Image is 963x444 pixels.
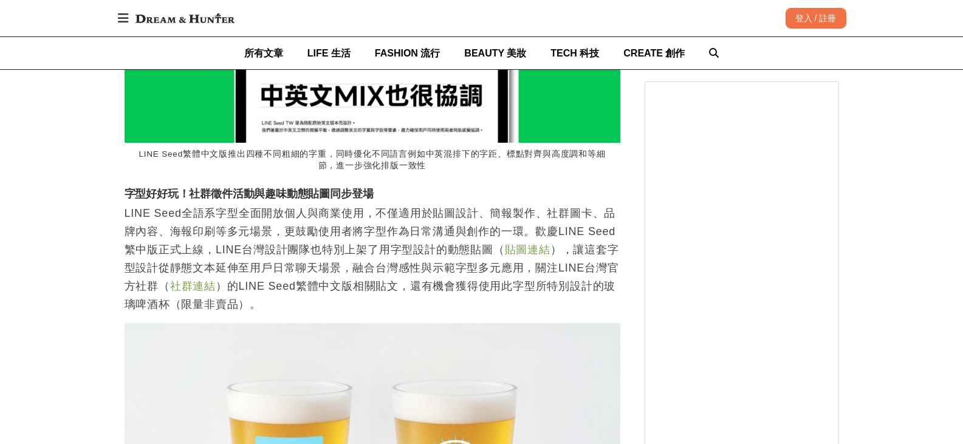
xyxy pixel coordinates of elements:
span: 所有文章 [244,48,283,58]
p: LINE Seed全語系字型全面開放個人與商業使用，不僅適用於貼圖設計、簡報製作、社群圖卡、品牌內容、海報印刷等多元場景，更鼓勵使用者將字型作為日常溝通與創作的一環。歡慶LINE Seed繁中版... [125,204,620,313]
a: CREATE 創作 [623,37,685,69]
a: FASHION 流行 [375,37,440,69]
span: TECH 科技 [550,48,599,58]
span: FASHION 流行 [375,48,440,58]
span: BEAUTY 美妝 [464,48,526,58]
span: LIFE 生活 [307,48,351,58]
img: Dream & Hunter [129,7,241,29]
span: CREATE 創作 [623,48,685,58]
h3: 字型好好玩！社群徵件活動與趣味動態貼圖同步登場 [125,188,620,201]
a: LIFE 生活 [307,37,351,69]
a: TECH 科技 [550,37,599,69]
a: 社群連結 [170,280,216,292]
a: BEAUTY 美妝 [464,37,526,69]
a: 貼圖連結 [505,244,550,256]
div: 登入 / 註冊 [786,8,846,29]
figcaption: LINE Seed繁體中文版推出四種不同粗細的字重，同時優化不同語言例如中英混排下的字距、標點對齊與高度調和等細節，進一步強化排版一致性 [125,143,620,178]
a: 所有文章 [244,37,283,69]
